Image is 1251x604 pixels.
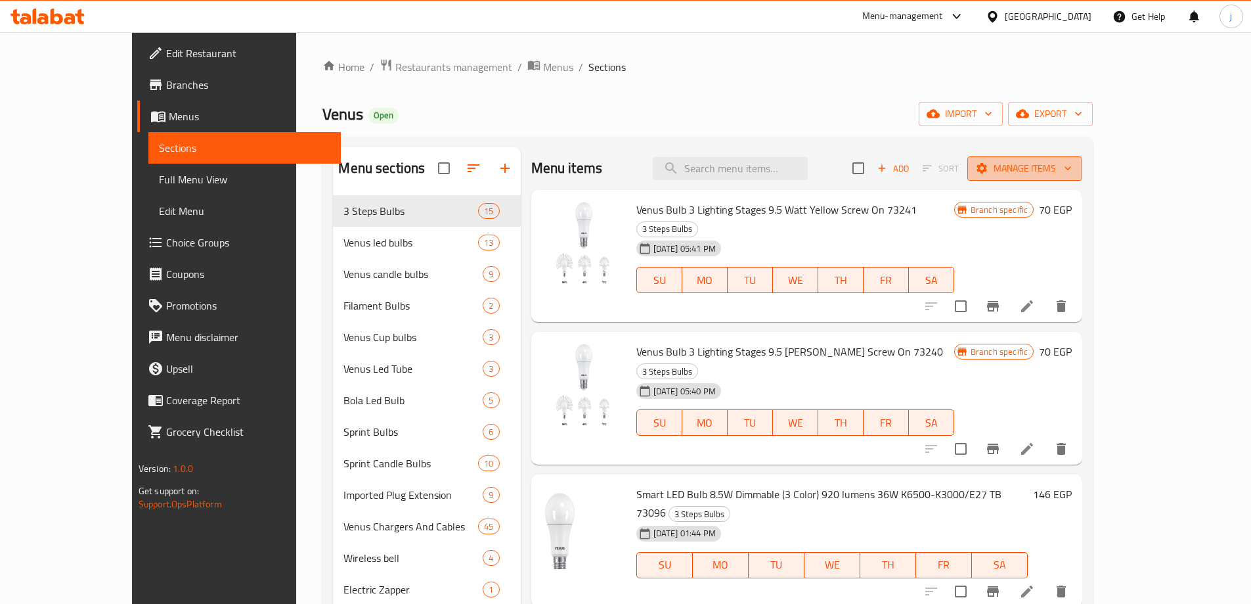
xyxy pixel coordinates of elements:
button: TU [728,267,773,293]
span: 10 [479,457,498,470]
span: Promotions [166,298,330,314]
button: delete [1045,433,1077,465]
span: Select all sections [430,154,458,182]
button: Manage items [967,156,1082,181]
li: / [517,59,522,75]
img: Venus Bulb 3 Lighting Stages 9.5 Watt White Screw On 73240 [542,342,626,427]
span: SU [642,555,688,574]
div: Venus led bulbs [343,235,478,250]
div: Open [368,108,399,124]
span: TU [733,271,768,290]
span: SA [977,555,1022,574]
span: Venus Bulb 3 Lighting Stages 9.5 [PERSON_NAME] Screw On 73240 [636,342,943,361]
span: TU [754,555,799,574]
span: 4 [483,552,498,565]
span: Select section first [914,158,967,179]
span: Venus Led Tube [343,361,483,377]
button: Add [872,158,914,179]
a: Edit menu item [1019,584,1035,599]
span: WE [810,555,855,574]
div: items [483,424,499,440]
a: Edit Restaurant [137,37,341,69]
li: / [579,59,583,75]
button: delete [1045,290,1077,322]
span: export [1019,106,1082,122]
span: Open [368,110,399,121]
span: SA [914,271,949,290]
span: 9 [483,489,498,501]
div: Filament Bulbs2 [333,290,520,321]
button: import [919,102,1003,126]
a: Grocery Checklist [137,416,341,448]
span: 3 [483,363,498,375]
button: MO [682,267,728,293]
h6: 70 EGP [1039,200,1072,219]
button: TU [749,552,804,578]
div: Venus Cup bulbs [343,329,483,345]
button: FR [864,409,909,436]
button: Branch-specific-item [977,290,1009,322]
div: Menu-management [862,9,943,24]
button: WE [773,409,818,436]
div: Venus candle bulbs9 [333,258,520,290]
span: Electric Zapper [343,582,483,597]
span: Choice Groups [166,235,330,250]
div: 3 Steps Bulbs [636,363,698,379]
span: Sort sections [458,152,489,184]
span: FR [921,555,967,574]
span: SU [642,271,677,290]
button: SA [909,409,954,436]
span: TU [733,413,768,432]
span: Sections [588,59,626,75]
span: 3 Steps Bulbs [637,221,697,237]
span: Smart LED Bulb 8.5W Dimmable (3 Color) 920 lumens 36W K6500-K3000/E27 TB 73096 [636,484,1001,523]
div: items [483,392,499,408]
div: Bola Led Bulb5 [333,384,520,416]
div: Venus led bulbs13 [333,227,520,258]
div: Venus Cup bulbs3 [333,321,520,353]
button: SU [636,552,693,578]
a: Edit menu item [1019,298,1035,314]
nav: breadcrumb [322,58,1093,76]
span: Add item [872,158,914,179]
li: / [370,59,374,75]
div: Venus Chargers And Cables45 [333,511,520,542]
span: j [1230,9,1232,24]
span: TH [866,555,911,574]
span: Select to update [947,292,975,320]
a: Edit Menu [148,195,341,227]
span: SU [642,413,677,432]
span: 5 [483,394,498,407]
span: Venus candle bulbs [343,266,483,282]
button: MO [693,552,749,578]
span: 2 [483,300,498,312]
span: Wireless bell [343,550,483,566]
a: Sections [148,132,341,164]
span: Edit Restaurant [166,45,330,61]
a: Edit menu item [1019,441,1035,457]
button: SU [636,267,682,293]
span: [DATE] 05:40 PM [648,385,721,398]
span: Add [875,161,911,176]
h2: Menu sections [338,158,425,178]
span: FR [869,413,904,432]
button: SU [636,409,682,436]
div: 3 Steps Bulbs [636,221,698,237]
button: WE [804,552,860,578]
div: items [478,455,499,471]
span: WE [778,271,813,290]
span: [DATE] 05:41 PM [648,243,721,255]
button: TU [728,409,773,436]
a: Menus [527,58,573,76]
button: WE [773,267,818,293]
span: TH [823,271,858,290]
a: Full Menu View [148,164,341,195]
span: Menus [543,59,573,75]
h6: 70 EGP [1039,342,1072,361]
span: Filament Bulbs [343,298,483,314]
button: SA [972,552,1028,578]
span: SA [914,413,949,432]
span: Grocery Checklist [166,424,330,440]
